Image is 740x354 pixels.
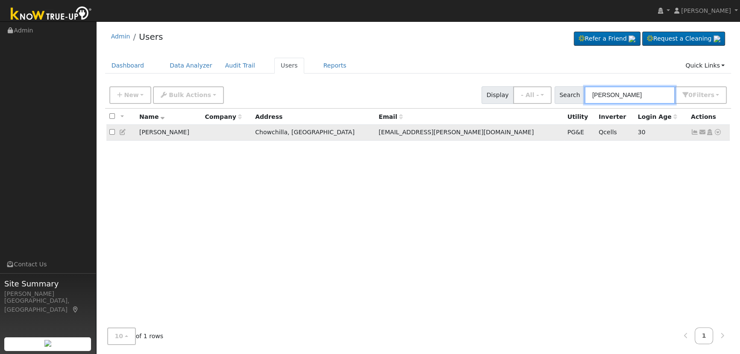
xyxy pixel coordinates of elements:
[691,129,699,136] a: Show Graph
[72,306,79,313] a: Map
[139,32,163,42] a: Users
[105,58,151,74] a: Dashboard
[44,340,51,347] img: retrieve
[693,91,714,98] span: Filter
[4,296,91,314] div: [GEOGRAPHIC_DATA], [GEOGRAPHIC_DATA]
[567,112,593,121] div: Utility
[107,327,136,345] button: 10
[379,113,402,120] span: Email
[714,128,722,137] a: Other actions
[136,125,202,141] td: [PERSON_NAME]
[124,91,138,98] span: New
[691,112,727,121] div: Actions
[599,129,617,136] span: Qcells
[4,289,91,298] div: [PERSON_NAME]
[679,58,731,74] a: Quick Links
[139,113,164,120] span: Name
[482,86,514,104] span: Display
[153,86,223,104] button: Bulk Actions
[219,58,261,74] a: Audit Trail
[638,129,646,136] span: 08/03/2025 5:34:31 PM
[317,58,353,74] a: Reports
[274,58,304,74] a: Users
[695,327,714,344] a: 1
[584,86,675,104] input: Search
[115,333,123,339] span: 10
[6,5,96,24] img: Know True-Up
[107,327,164,345] span: of 1 rows
[638,113,677,120] span: Days since last login
[706,129,714,136] a: Login As
[628,35,635,42] img: retrieve
[119,129,127,136] a: Edit User
[711,91,714,98] span: s
[675,86,727,104] button: 0Filters
[205,113,241,120] span: Company name
[163,58,219,74] a: Data Analyzer
[574,32,640,46] a: Refer a Friend
[111,33,130,40] a: Admin
[699,128,706,137] a: jdfarmer.bruce@gmail.com
[252,125,376,141] td: Chowchilla, [GEOGRAPHIC_DATA]
[4,278,91,289] span: Site Summary
[169,91,211,98] span: Bulk Actions
[513,86,552,104] button: - All -
[681,7,731,14] span: [PERSON_NAME]
[255,112,373,121] div: Address
[714,35,720,42] img: retrieve
[109,86,152,104] button: New
[642,32,725,46] a: Request a Cleaning
[555,86,585,104] span: Search
[379,129,534,136] span: [EMAIL_ADDRESS][PERSON_NAME][DOMAIN_NAME]
[599,112,632,121] div: Inverter
[567,129,584,136] span: PG&E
